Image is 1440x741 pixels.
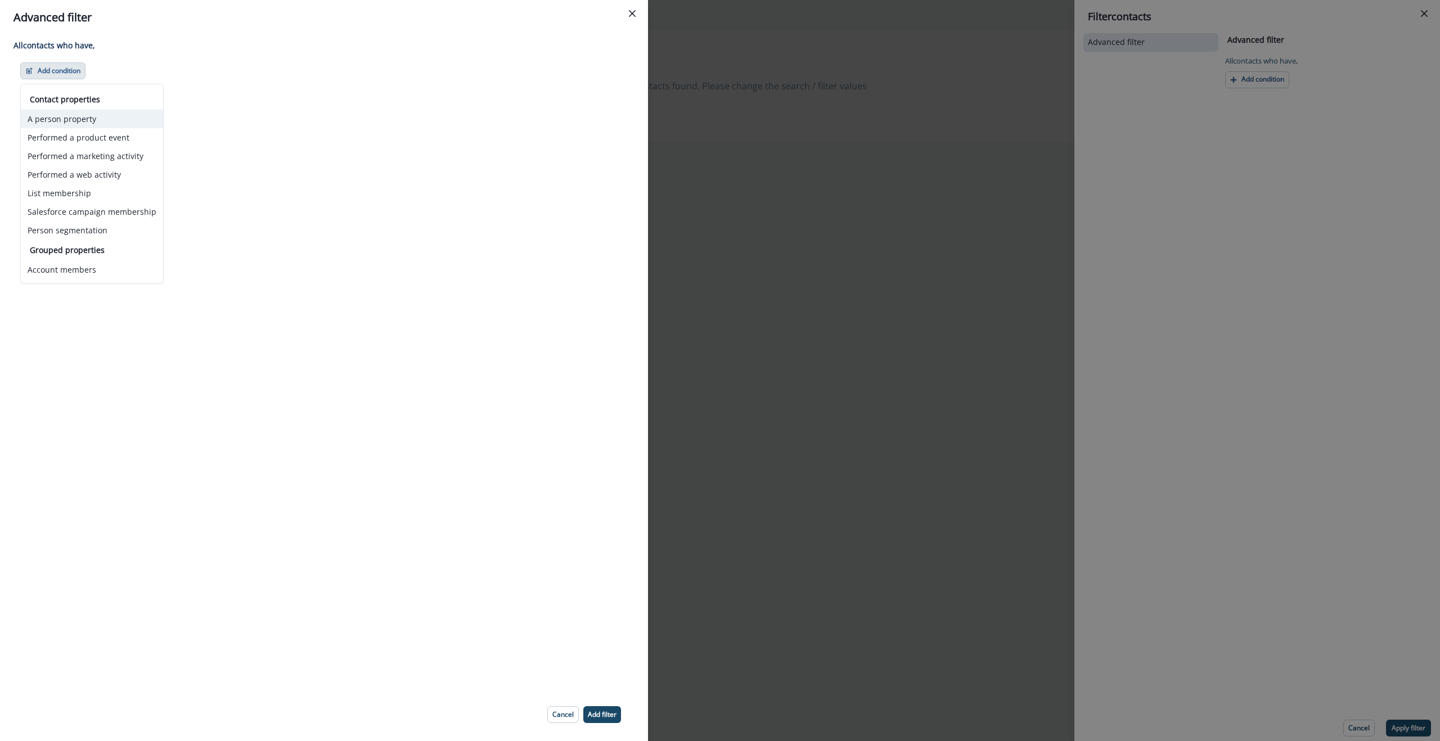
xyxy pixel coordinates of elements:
div: Advanced filter [13,9,634,26]
p: Add filter [588,711,616,719]
button: Salesforce campaign membership [21,202,163,221]
button: Account members [21,260,163,279]
button: Performed a marketing activity [21,147,163,165]
p: Grouped properties [30,244,154,256]
button: Performed a web activity [21,165,163,184]
button: Add condition [20,62,85,79]
button: A person property [21,110,163,128]
button: Close [623,4,641,22]
button: Performed a product event [21,128,163,147]
p: Contact properties [30,93,154,105]
button: List membership [21,184,163,202]
button: Person segmentation [21,221,163,240]
button: Add filter [583,706,621,723]
p: Cancel [552,711,574,719]
p: All contact s who have, [13,39,628,51]
button: Cancel [547,706,579,723]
